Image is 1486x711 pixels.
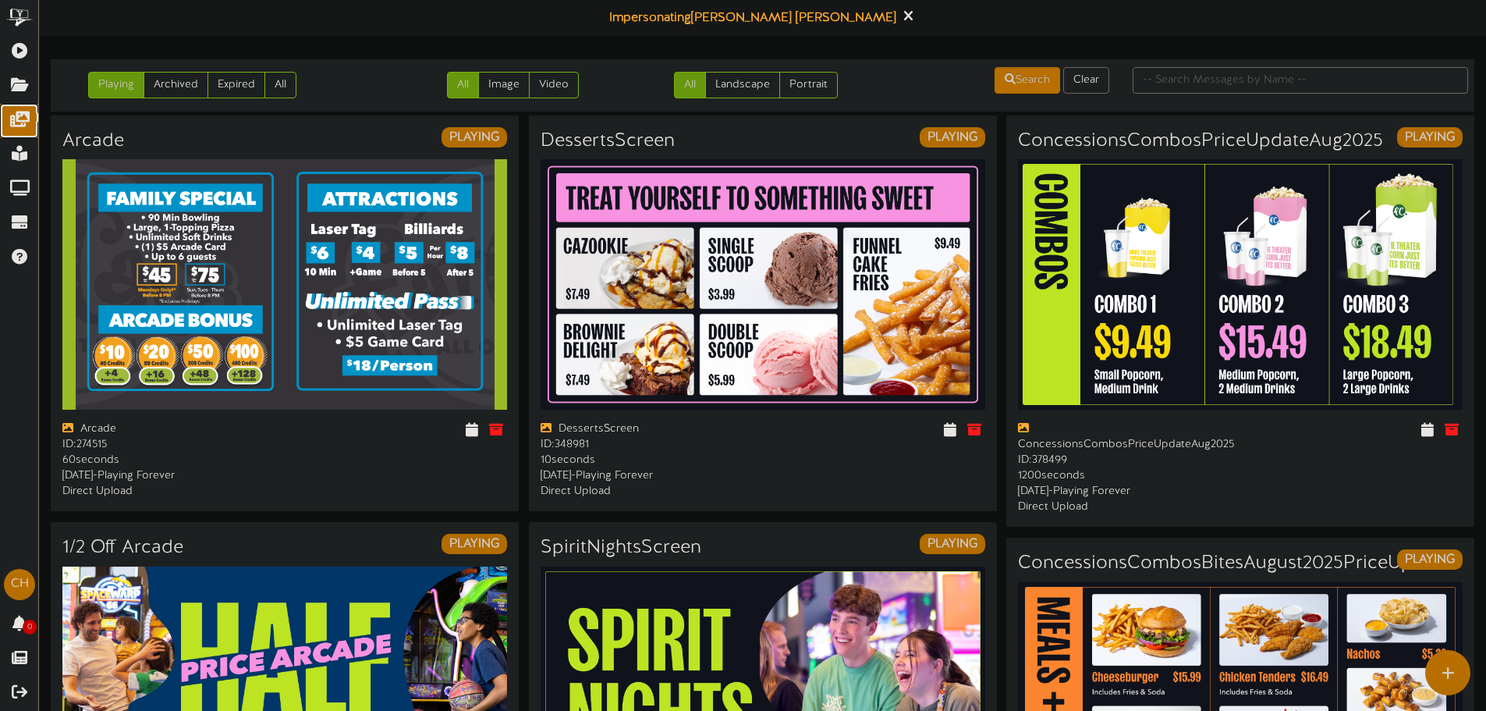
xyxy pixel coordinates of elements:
strong: PLAYING [927,537,977,551]
a: Video [529,72,579,98]
div: [DATE] - Playing Forever [62,468,273,484]
div: Direct Upload [541,484,751,499]
h3: ConcessionsCombosBitesAugust2025PriceUpdate [1018,553,1451,574]
div: CH [4,569,35,600]
button: Search [995,67,1060,94]
strong: PLAYING [1405,553,1455,567]
a: Archived [144,72,208,98]
h3: 1/2 Off Arcade [62,538,183,558]
div: [DATE] - Playing Forever [1018,484,1229,499]
a: All [674,72,706,98]
a: All [447,72,479,98]
h3: Arcade [62,131,124,151]
div: Direct Upload [62,484,273,499]
div: Arcade [62,421,273,437]
a: Portrait [779,72,838,98]
a: Image [478,72,530,98]
img: c5563d2f-e488-49ea-9134-b46caf6f4074.jpg [1018,159,1463,410]
div: Direct Upload [1018,499,1229,515]
strong: PLAYING [1405,130,1455,144]
strong: PLAYING [449,130,499,144]
div: ConcessionsCombosPriceUpdateAug2025 [1018,421,1229,453]
strong: PLAYING [449,537,499,551]
span: 0 [23,620,37,635]
button: Clear [1063,67,1109,94]
a: Landscape [705,72,780,98]
h3: DessertsScreen [541,131,675,151]
h3: ConcessionsCombosPriceUpdateAug2025 [1018,131,1383,151]
input: -- Search Messages by Name -- [1133,67,1468,94]
div: ID: 348981 10 seconds [541,437,751,468]
div: DessertsScreen [541,421,751,437]
a: All [264,72,296,98]
a: Playing [88,72,144,98]
a: Expired [207,72,265,98]
div: ID: 378499 1200 seconds [1018,453,1229,484]
img: 6e7db031-6da1-48f6-8032-38e777acb57bogdenmenuboardfs-attractionsdec.jpg [62,159,507,410]
div: ID: 274515 60 seconds [62,437,273,468]
div: [DATE] - Playing Forever [541,468,751,484]
h3: SpiritNightsScreen [541,538,701,558]
strong: PLAYING [927,130,977,144]
img: 32983323-1809-4a24-821b-6a7e52f86d41.jpg [541,159,985,410]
